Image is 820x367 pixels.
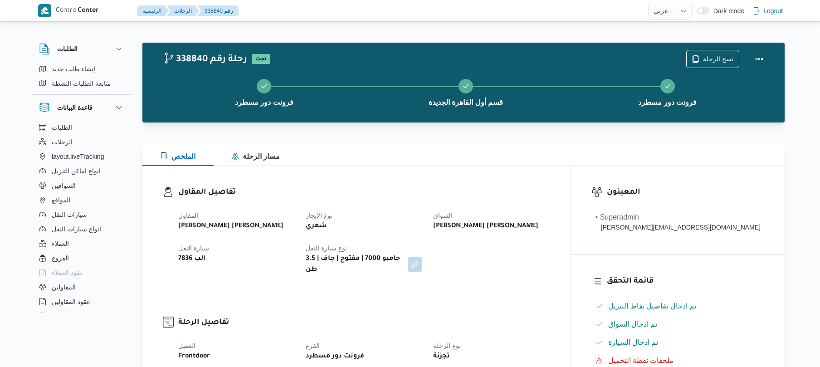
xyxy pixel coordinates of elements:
span: الفروع [52,253,69,264]
h3: المعينون [607,186,764,199]
div: • Superadmin [595,212,761,223]
span: إنشاء طلب جديد [52,64,95,74]
span: سيارة النقل [178,245,209,252]
span: تم ادخال السيارة [608,337,659,348]
span: اجهزة التليفون [52,311,89,322]
span: Logout [763,5,783,16]
div: قاعدة البيانات [32,120,132,317]
button: المقاولين [35,280,128,294]
span: عقود العملاء [52,267,83,278]
span: ملحقات نقطة التحميل [608,355,674,366]
button: عقود العملاء [35,265,128,280]
button: الطلبات [39,44,124,54]
span: الملخص [161,152,195,160]
button: قاعدة البيانات [39,102,124,113]
span: نسخ الرحلة [703,54,733,64]
span: الفرع [306,342,320,349]
span: تم ادخال السيارة [608,338,659,346]
div: الطلبات [32,62,132,94]
svg: Step 3 is complete [664,83,671,90]
span: نوع الايجار [306,212,332,219]
span: المقاول [178,212,198,219]
span: مسار الرحلة [232,152,280,160]
button: العملاء [35,236,128,251]
h3: قائمة التحقق [607,275,764,288]
span: السواق [433,212,452,219]
span: قسم أول القاهرة الجديدة [429,97,503,108]
span: نوع سيارة النقل [306,245,347,252]
span: المواقع [52,195,70,206]
button: قسم أول القاهرة الجديدة [365,68,567,115]
iframe: chat widget [9,331,38,358]
span: • Superadmin mohamed.nabil@illa.com.eg [595,212,761,232]
h3: تفاصيل الرحلة [178,317,550,329]
button: تم ادخال تفاصيل نفاط التنزيل [592,299,764,313]
svg: Step 2 is complete [462,83,469,90]
button: عقود المقاولين [35,294,128,309]
span: تم ادخال تفاصيل نفاط التنزيل [608,302,697,310]
button: تم ادخال السيارة [592,335,764,350]
h3: تفاصيل المقاول [178,186,550,199]
b: فرونت دور مسطرد [306,351,364,362]
span: فرونت دور مسطرد [235,97,293,108]
button: انواع اماكن التنزيل [35,164,128,178]
span: سيارات النقل [52,209,87,220]
button: نسخ الرحلة [686,50,739,68]
button: متابعة الطلبات النشطة [35,76,128,91]
h3: الطلبات [57,44,78,54]
span: الطلبات [52,122,72,133]
span: تمت [252,54,270,64]
b: جامبو 7000 | مفتوح | جاف | 3.5 طن [306,254,401,275]
span: layout.liveTracking [52,151,104,162]
button: انواع سيارات النقل [35,222,128,236]
img: X8yXhbKr1z7QwAAAABJRU5ErkJggg== [38,4,51,17]
span: العميل [178,342,195,349]
button: الرحلات [35,135,128,149]
button: اجهزة التليفون [35,309,128,323]
span: تم ادخال تفاصيل نفاط التنزيل [608,301,697,312]
button: الطلبات [35,120,128,135]
span: تم ادخال السواق [608,319,658,330]
button: فرونت دور مسطرد [566,68,768,115]
span: العملاء [52,238,69,249]
button: السواقين [35,178,128,193]
span: فرونت دور مسطرد [638,97,697,108]
button: الفروع [35,251,128,265]
button: Logout [749,2,786,20]
span: عقود المقاولين [52,296,90,307]
div: [PERSON_NAME][EMAIL_ADDRESS][DOMAIN_NAME] [595,223,761,232]
span: انواع سيارات النقل [52,224,101,235]
span: نوع الرحله [433,342,461,349]
button: سيارات النقل [35,207,128,222]
svg: Step 1 is complete [260,83,268,90]
button: 338840 رقم [197,5,239,16]
button: الرئيسيه [137,5,169,16]
h3: قاعدة البيانات [57,102,93,113]
button: المواقع [35,193,128,207]
b: Center [78,7,99,15]
button: إنشاء طلب جديد [35,62,128,76]
b: تمت [256,57,266,62]
span: الرحلات [52,137,73,147]
b: تجزئة [433,351,450,362]
span: انواع اماكن التنزيل [52,166,101,176]
b: [PERSON_NAME] [PERSON_NAME] [178,221,283,232]
span: متابعة الطلبات النشطة [52,78,111,89]
span: ملحقات نقطة التحميل [608,357,674,364]
b: الب 7836 [178,254,205,264]
span: Dark mode [710,7,744,15]
button: Actions [750,50,768,68]
button: تم ادخال السواق [592,317,764,332]
button: فرونت دور مسطرد [163,68,365,115]
button: الرحلات [167,5,199,16]
button: layout.liveTracking [35,149,128,164]
h2: 338840 رحلة رقم [163,54,247,66]
b: Frontdoor [178,351,210,362]
span: تم ادخال السواق [608,320,658,328]
b: شهري [306,221,327,232]
b: [PERSON_NAME] [PERSON_NAME] [433,221,538,232]
span: المقاولين [52,282,76,293]
span: السواقين [52,180,76,191]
